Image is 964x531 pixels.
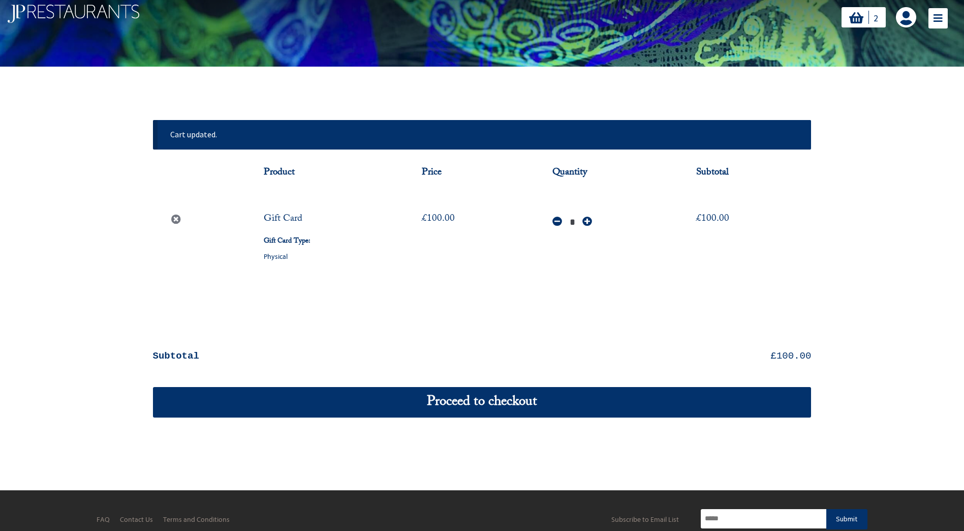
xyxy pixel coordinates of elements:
span: £ [771,350,776,362]
button: Submit [826,509,868,529]
a: Remove Gift Card from cart [168,212,184,227]
bdi: 100.00 [422,211,455,228]
th: Subtotal [153,339,499,373]
div: Cart updated. [153,120,812,150]
th: Quantity [537,150,680,196]
a: Terms and Conditions [163,515,230,524]
a: Proceed to checkout [153,387,812,418]
bdi: 100.00 [696,211,729,228]
div: Subscribe to Email List [611,515,679,523]
p: physical [264,249,391,264]
span: £ [422,211,427,228]
a: FAQ [97,515,110,524]
th: Product [248,150,407,196]
span: 2 [874,12,878,24]
dt: Gift Card Type: [264,234,391,249]
a: 2 [842,7,886,27]
a: Contact Us [120,515,153,524]
input: Quantity [565,212,580,233]
bdi: 100.00 [771,350,812,362]
th: Subtotal [681,150,812,196]
th: Price [406,150,537,196]
button: Reduce Quantity [552,214,562,229]
td: Gift Card [248,196,407,287]
span: £ [696,211,701,228]
button: Increase Quantity [582,214,592,229]
img: logo-final-from-website.png [8,5,139,23]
